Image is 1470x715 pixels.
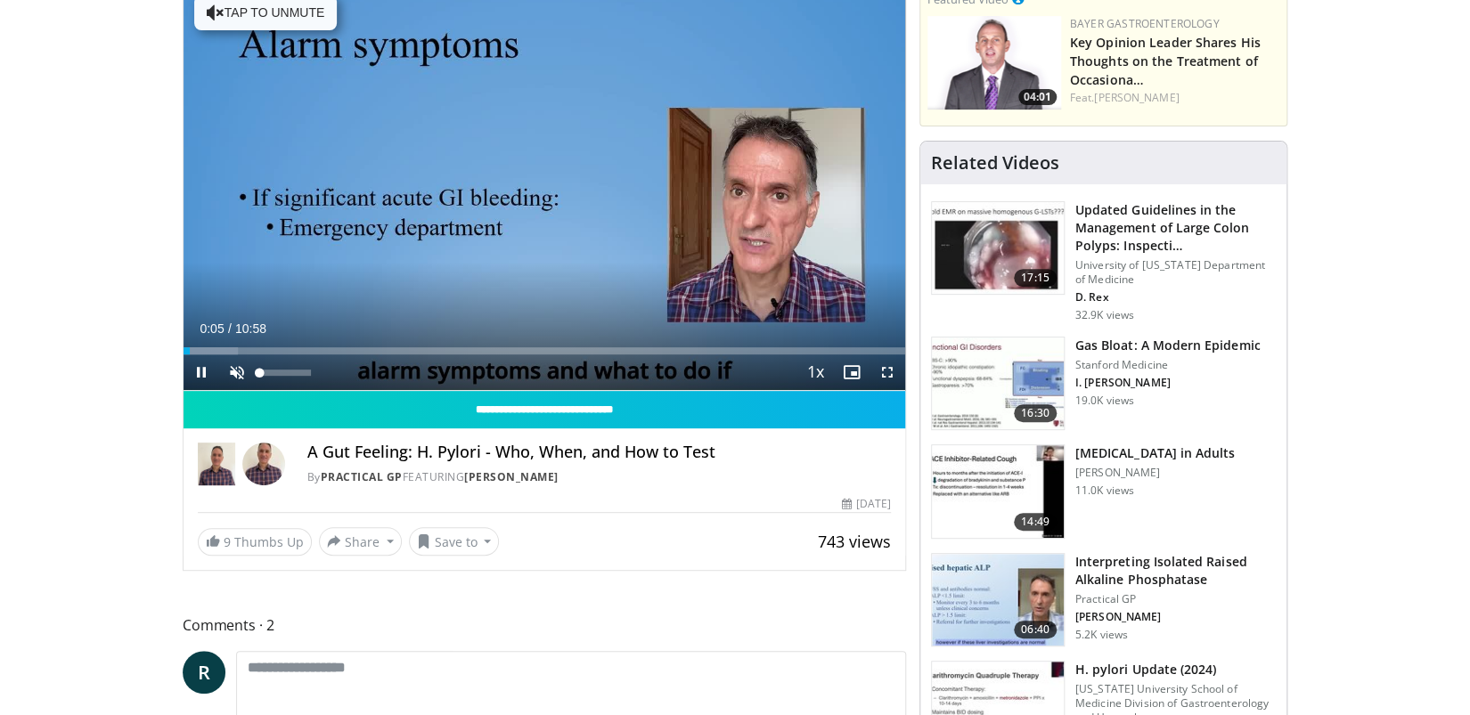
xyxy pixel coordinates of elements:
button: Save to [409,527,500,556]
a: Key Opinion Leader Shares His Thoughts on the Treatment of Occasiona… [1070,34,1261,88]
span: 10:58 [235,321,266,336]
p: Practical GP [1075,592,1276,606]
span: 9 [224,533,231,550]
button: Share [319,527,402,556]
img: 11950cd4-d248-4755-8b98-ec337be04c84.150x105_q85_crop-smart_upscale.jpg [932,445,1064,538]
span: 743 views [818,531,891,552]
div: Feat. [1070,90,1279,106]
h4: Related Videos [931,152,1059,174]
a: Practical GP [320,469,402,484]
a: 16:30 Gas Bloat: A Modern Epidemic Stanford Medicine I. [PERSON_NAME] 19.0K views [931,337,1276,431]
span: 14:49 [1014,513,1057,531]
p: [PERSON_NAME] [1075,466,1235,480]
p: D. Rex [1075,290,1276,305]
p: I. [PERSON_NAME] [1075,376,1261,390]
span: 06:40 [1014,621,1057,638]
p: 11.0K views [1075,483,1134,498]
img: 6a4ee52d-0f16-480d-a1b4-8187386ea2ed.150x105_q85_crop-smart_upscale.jpg [932,554,1064,646]
a: [PERSON_NAME] [1094,90,1179,105]
a: 17:15 Updated Guidelines in the Management of Large Colon Polyps: Inspecti… University of [US_STA... [931,201,1276,322]
a: Bayer Gastroenterology [1070,16,1220,31]
p: 32.9K views [1075,308,1134,322]
h3: Updated Guidelines in the Management of Large Colon Polyps: Inspecti… [1075,201,1276,255]
p: University of [US_STATE] Department of Medicine [1075,258,1276,287]
button: Pause [184,354,219,390]
img: Practical GP [198,443,235,485]
span: 04:01 [1018,89,1057,105]
p: 19.0K views [1075,394,1134,408]
div: Progress Bar [184,347,905,354]
p: Stanford Medicine [1075,358,1261,372]
a: 06:40 Interpreting Isolated Raised Alkaline Phosphatase Practical GP [PERSON_NAME] 5.2K views [931,553,1276,647]
h3: H. pylori Update (2024) [1075,661,1276,678]
button: Playback Rate [798,354,834,390]
div: Volume Level [259,370,310,376]
span: 0:05 [200,321,224,336]
h4: A Gut Feeling: H. Pylori - Who, When, and How to Test [306,443,890,462]
img: dfcfcb0d-b871-4e1a-9f0c-9f64970f7dd8.150x105_q85_crop-smart_upscale.jpg [932,202,1064,295]
div: By FEATURING [306,469,890,485]
p: 5.2K views [1075,628,1128,642]
img: 9828b8df-38ad-4333-b93d-bb657251ca89.png.150x105_q85_crop-smart_upscale.png [927,16,1061,110]
a: [PERSON_NAME] [464,469,559,484]
a: 14:49 [MEDICAL_DATA] in Adults [PERSON_NAME] 11.0K views [931,444,1276,539]
img: 480ec31d-e3c1-475b-8289-0a0659db689a.150x105_q85_crop-smart_upscale.jpg [932,337,1064,430]
span: 17:15 [1014,269,1057,287]
button: Fullscreen [870,354,905,390]
div: [DATE] [842,496,890,512]
span: / [228,321,232,336]
span: Comments 2 [183,613,906,637]
span: 16:30 [1014,404,1057,422]
h3: Interpreting Isolated Raised Alkaline Phosphatase [1075,553,1276,589]
img: Avatar [242,443,285,485]
p: [PERSON_NAME] [1075,610,1276,624]
h3: Gas Bloat: A Modern Epidemic [1075,337,1261,354]
a: 9 Thumbs Up [198,528,312,556]
a: 04:01 [927,16,1061,110]
button: Enable picture-in-picture mode [834,354,870,390]
button: Unmute [219,354,255,390]
h3: [MEDICAL_DATA] in Adults [1075,444,1235,462]
a: R [183,651,225,694]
